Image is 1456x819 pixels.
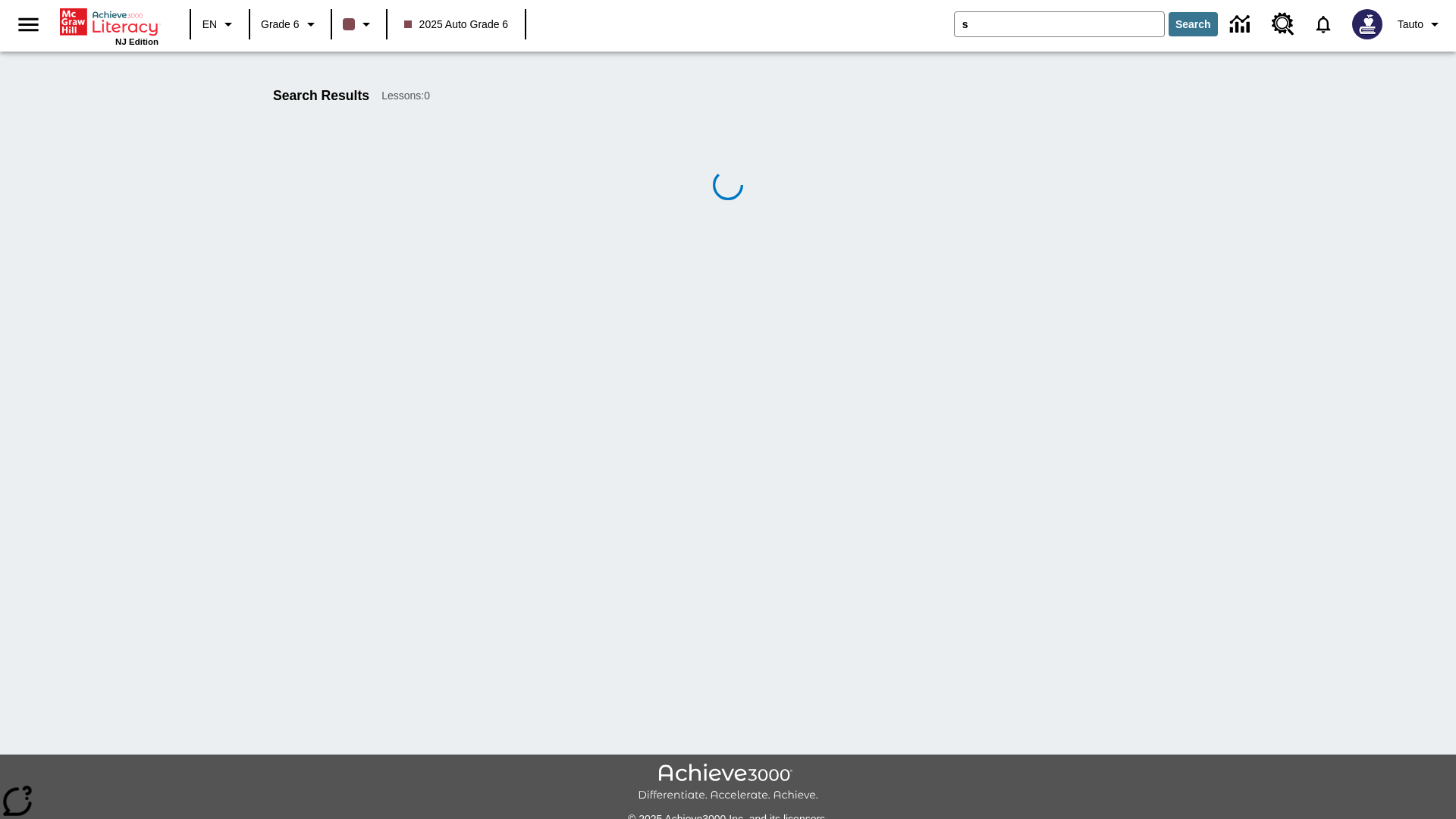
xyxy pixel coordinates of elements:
[60,5,158,46] div: Home
[1398,17,1423,33] span: Tauto
[261,17,300,33] span: Grade 6
[1263,4,1304,45] a: Resource Center, Will open in new tab
[273,88,369,104] h1: Search Results
[638,764,818,802] img: Achieve3000 Differentiate Accelerate Achieve
[1352,9,1382,39] img: Avatar
[381,88,430,104] span: Lessons : 0
[1221,4,1263,45] a: Data Center
[955,12,1164,36] input: search field
[202,17,217,33] span: EN
[115,37,158,46] span: NJ Edition
[1169,12,1218,36] button: Search
[337,11,381,38] button: Class color is dark brown. Change class color
[1304,5,1343,44] a: Notifications
[60,7,158,37] a: Home
[6,2,51,47] button: Open side menu
[1343,5,1392,44] button: Select a new avatar
[404,17,509,33] span: 2025 Auto Grade 6
[196,11,244,38] button: Language: EN, Select a language
[255,11,326,38] button: Grade: Grade 6, Select a grade
[1392,11,1450,38] button: Profile/Settings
